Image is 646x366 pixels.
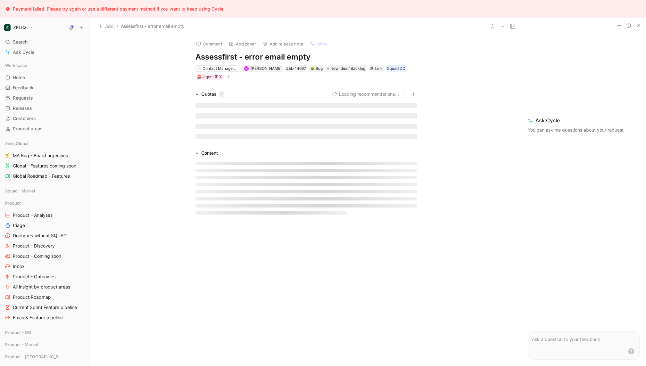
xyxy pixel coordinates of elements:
[13,273,55,280] span: Product - Outcomes
[13,105,32,111] span: Releases
[3,340,88,349] div: Product - Marvel
[5,62,27,69] span: Workspace
[3,161,88,171] a: Global - Features coming soon
[3,241,88,251] a: Product - Discovery
[197,74,222,80] div: 🚨Urgent (P0)
[13,38,28,46] span: Search
[193,149,220,157] div: Content
[5,188,35,194] span: Squad - Marvel
[309,65,324,72] div: 🪲Bug
[5,200,21,206] span: Product
[13,163,76,169] span: Global - Features coming soon
[98,22,115,30] button: Add
[13,294,51,300] span: Product Roadmap
[226,39,259,48] button: Add cover
[3,23,34,32] button: ZELIQZELIQ
[326,65,367,72] div: New idea / Backlog
[528,117,640,124] span: Ask Cycle
[332,90,399,98] button: Loading recommendations...
[3,198,88,322] div: ProductProduct - AnalysestriageDoctypes without SQUADProduct - DiscoveryProduct - Coming soonInbo...
[3,251,88,261] a: Product - Coming soon
[3,198,88,208] div: Product
[3,83,88,93] a: Feedback
[3,186,88,198] div: Squad - Marvel
[5,140,28,147] span: Zeliq Global
[201,90,224,98] div: Quotes
[3,151,88,160] a: MA Bug - Board urgencies
[3,171,88,181] a: Global Roadmap - Features
[528,126,640,134] p: You can ask me questions about your request
[13,222,25,229] span: triage
[3,262,88,271] a: Inbox
[13,85,34,91] span: Feedback
[121,22,185,30] span: Assessfirst - error email empty
[3,352,88,362] div: Product - [GEOGRAPHIC_DATA]
[3,93,88,103] a: Requests
[260,39,306,48] button: Add release note
[3,139,88,181] div: Zeliq GlobalMA Bug - Board urgenciesGlobal - Features coming soonGlobal Roadmap - Features
[330,65,365,72] span: New idea / Backlog
[286,65,306,72] div: ZEL-14667
[3,221,88,230] a: triage
[13,173,70,179] span: Global Roadmap - Features
[193,39,225,48] button: Comment
[3,124,88,134] a: Product areas
[13,126,43,132] span: Product areas
[13,212,53,218] span: Product - Analyses
[3,272,88,281] a: Product - Outcomes
[3,73,88,82] a: Home
[219,91,224,97] div: 1
[311,67,314,70] img: 🪲
[3,282,88,292] a: All insight by product areas
[307,39,331,48] button: Write
[13,115,36,122] span: Customers
[13,74,25,81] span: Home
[244,67,248,70] div: M
[13,253,61,259] span: Product - Coming soon
[3,303,88,312] a: Current Sprint Feature pipeline
[13,263,25,270] span: Inbox
[3,47,88,57] a: Ask Cycle
[201,149,218,157] div: Content
[251,66,282,71] span: [PERSON_NAME]
[3,114,88,123] a: Customers
[13,152,68,159] span: MA Bug - Board urgencies
[3,139,88,148] div: Zeliq Global
[193,90,227,98] div: Quotes1
[203,65,238,72] div: Contact Management
[13,243,55,249] span: Product - Discovery
[3,340,88,351] div: Product - Marvel
[317,41,328,47] span: Write
[3,37,88,47] div: Search
[13,314,63,321] span: Epics & Feature pipeline
[5,354,63,360] span: Product - [GEOGRAPHIC_DATA]
[117,22,118,30] span: /
[4,24,11,31] img: ZELIQ
[3,292,88,302] a: Product Roadmap
[13,5,223,13] div: Payment failed. Please try again or use a different payment method if you want to keep using Cycle
[13,304,77,311] span: Current Sprint Feature pipeline
[5,329,31,336] span: Product - GG
[3,210,88,220] a: Product - Analyses
[13,95,33,101] span: Requests
[375,65,383,72] div: Link
[195,52,417,62] h1: Assessfirst - error email empty
[13,48,34,56] span: Ask Cycle
[5,341,38,348] span: Product - Marvel
[13,232,67,239] span: Doctypes without SQUAD
[13,25,26,30] h1: ZELIQ
[387,65,405,72] div: Squad DC
[3,313,88,322] a: Epics & Feature pipeline
[3,231,88,240] a: Doctypes without SQUAD
[3,186,88,196] div: Squad - Marvel
[3,61,88,70] div: Workspace
[3,103,88,113] a: Releases
[311,65,323,72] div: Bug
[3,328,88,337] div: Product - GG
[13,284,70,290] span: All insight by product areas
[3,328,88,339] div: Product - GG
